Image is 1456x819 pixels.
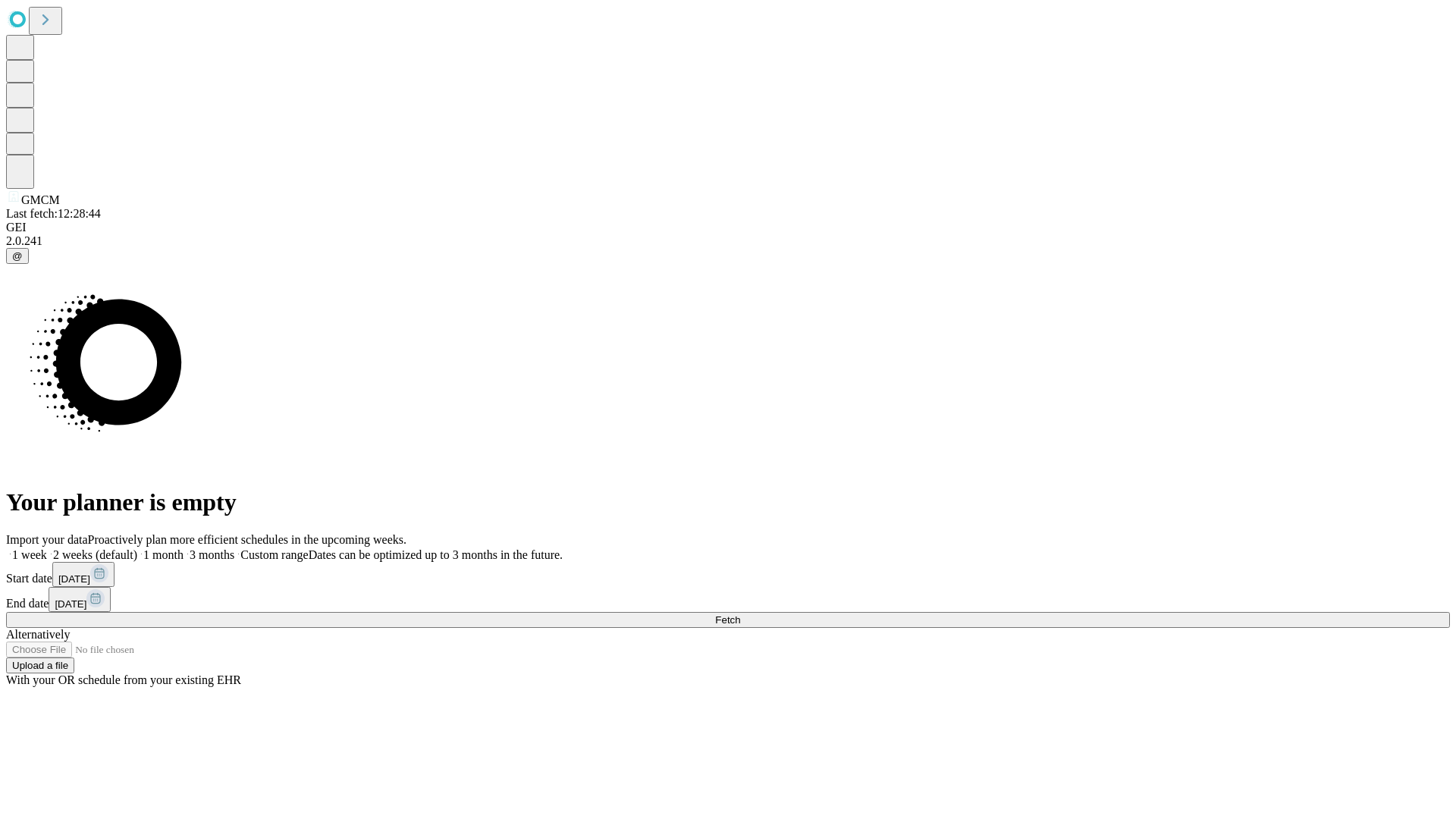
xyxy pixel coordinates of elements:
[6,628,70,641] span: Alternatively
[190,548,234,561] span: 3 months
[12,548,47,561] span: 1 week
[6,207,101,220] span: Last fetch: 12:28:44
[6,587,1450,612] div: End date
[6,234,1450,248] div: 2.0.241
[715,614,740,626] span: Fetch
[6,612,1450,628] button: Fetch
[55,598,86,610] span: [DATE]
[53,548,137,561] span: 2 weeks (default)
[58,573,90,585] span: [DATE]
[6,657,74,673] button: Upload a file
[12,250,23,262] span: @
[49,587,111,612] button: [DATE]
[240,548,308,561] span: Custom range
[52,562,115,587] button: [DATE]
[6,221,1450,234] div: GEI
[6,248,29,264] button: @
[88,533,406,546] span: Proactively plan more efficient schedules in the upcoming weeks.
[6,673,241,686] span: With your OR schedule from your existing EHR
[6,562,1450,587] div: Start date
[21,193,60,206] span: GMCM
[6,488,1450,516] h1: Your planner is empty
[309,548,563,561] span: Dates can be optimized up to 3 months in the future.
[6,533,88,546] span: Import your data
[143,548,184,561] span: 1 month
